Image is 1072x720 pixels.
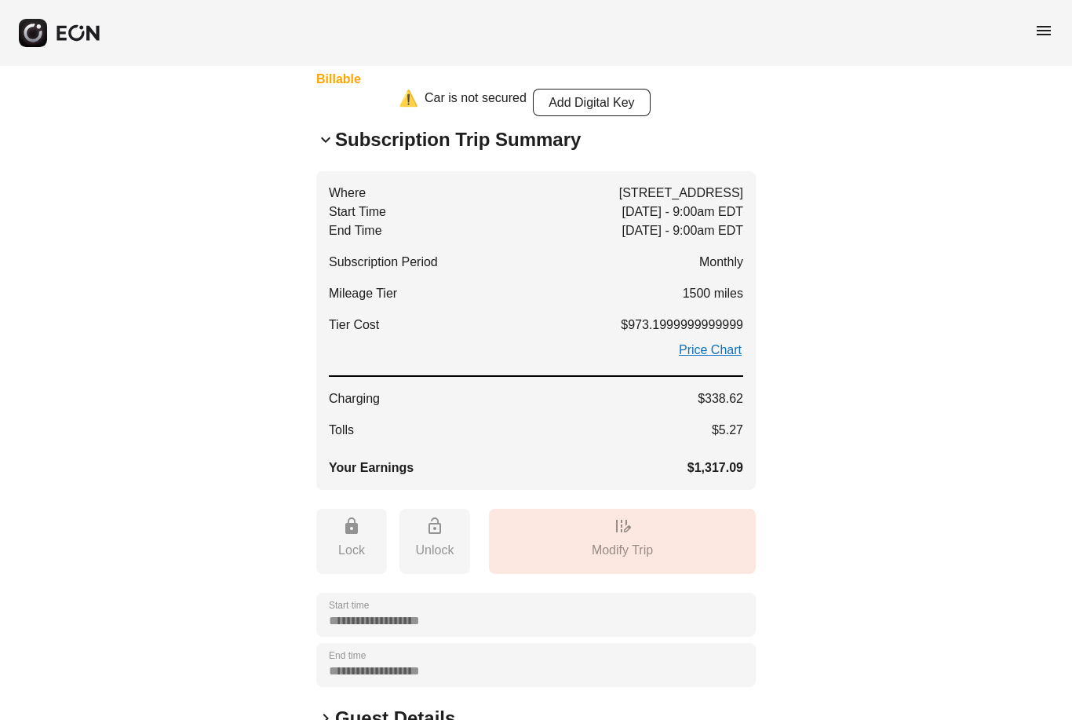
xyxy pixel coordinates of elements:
[329,316,379,334] span: Tier Cost
[316,130,335,149] span: keyboard_arrow_down
[698,389,743,408] span: $338.62
[329,203,386,221] span: Start Time
[399,89,418,116] div: ⚠️
[1034,21,1053,40] span: menu
[533,89,651,116] button: Add Digital Key
[316,171,756,490] button: Where[STREET_ADDRESS]Start Time[DATE] - 9:00am EDTEnd Time[DATE] - 9:00am EDTSubscription PeriodM...
[329,253,438,272] span: Subscription Period
[621,316,743,334] span: $973.1999999999999
[687,459,743,477] span: $1,317.09
[677,341,743,360] a: Price Chart
[329,459,414,477] span: Your Earnings
[335,127,581,152] h2: Subscription Trip Summary
[425,89,527,116] div: Car is not secured
[622,203,743,221] span: [DATE] - 9:00am EDT
[316,70,474,89] h3: Billable
[712,421,743,440] span: $5.27
[329,221,382,240] span: End Time
[683,284,743,303] span: 1500 miles
[329,389,380,408] span: Charging
[619,184,743,203] span: [STREET_ADDRESS]
[622,221,743,240] span: [DATE] - 9:00am EDT
[329,284,397,303] span: Mileage Tier
[329,421,354,440] span: Tolls
[329,184,366,203] span: Where
[699,253,743,272] span: Monthly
